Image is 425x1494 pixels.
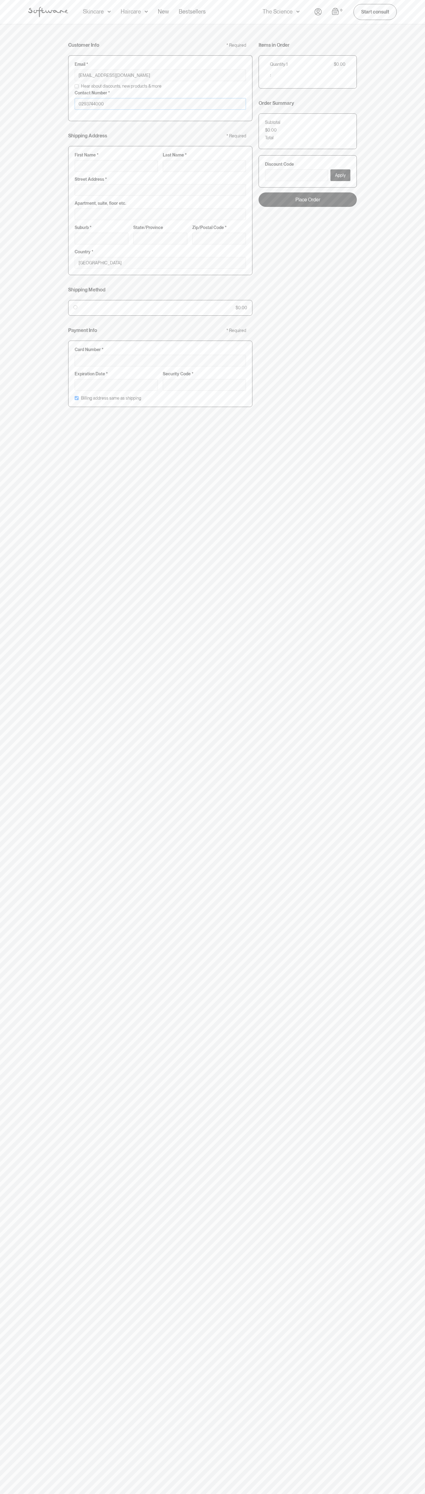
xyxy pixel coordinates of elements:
label: Contact Number * [75,90,246,96]
span: Hear about discounts, new products & more [81,84,162,89]
div: $0.00 [236,305,247,310]
div: The Science [263,9,293,15]
div: 1 [286,62,288,67]
div: Subtotal [265,120,280,125]
h4: Customer Info [68,42,99,48]
img: arrow down [145,9,148,15]
a: Place Order [259,192,357,207]
div: * Required [226,133,246,139]
label: Suburb * [75,225,128,230]
h4: Shipping Address [68,133,107,139]
button: Apply Discount [330,169,350,181]
label: Apartment, suite, floor etc. [75,201,246,206]
label: Discount Code [265,162,350,167]
h4: Items in Order [259,42,290,48]
label: Billing address same as shipping [81,396,141,401]
img: Software Logo [28,7,68,17]
div: Total [265,135,274,140]
div: Haircare [121,9,141,15]
div: $0.00 [334,62,345,67]
div: * Required [226,328,246,333]
span: : [270,71,271,77]
input: $0.00 [73,305,77,309]
h4: Order Summary [259,100,294,106]
label: Zip/Postal Code * [192,225,246,230]
img: arrow down [296,9,300,15]
h4: Payment Info [68,327,97,333]
div: Skincare [83,9,104,15]
label: Country * [75,249,246,255]
label: First Name * [75,152,158,158]
label: Email * [75,62,246,67]
div: 0 [339,8,344,13]
label: Last Name * [163,152,246,158]
label: Street Address * [75,177,246,182]
h4: Shipping Method [68,287,105,293]
a: Start consult [353,4,397,20]
label: Expiration Date * [75,371,158,377]
label: Security Code * [163,371,246,377]
label: Card Number * [75,347,246,352]
label: State/Province [133,225,187,230]
img: arrow down [107,9,111,15]
div: $0.00 [265,128,277,133]
div: Quantity: [270,62,286,67]
a: Open cart [332,8,344,16]
input: Hear about discounts, new products & more [75,84,79,88]
div: * Required [226,43,246,48]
